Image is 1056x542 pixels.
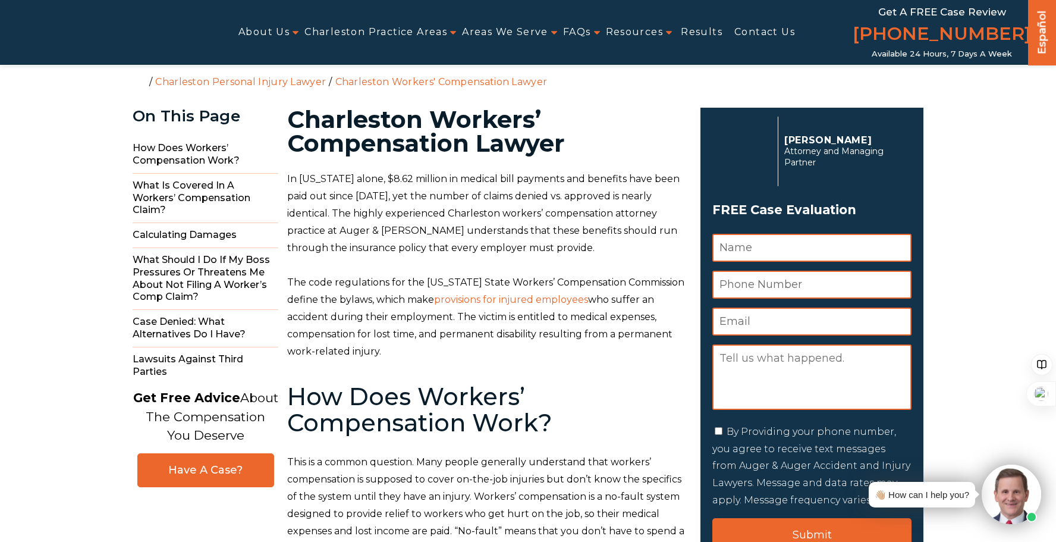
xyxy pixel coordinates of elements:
[133,248,278,310] span: What Should I Do If My Boss Pressures or Threatens Me About Not Filing a Worker’s Comp Claim?
[287,108,686,155] h1: Charleston Workers’ Compensation Lawyer
[133,389,278,445] p: About The Compensation You Deserve
[133,136,278,174] span: How Does Workers’ Compensation Work?
[304,19,447,46] a: Charleston Practice Areas
[712,271,912,299] input: Phone Number
[133,223,278,248] span: Calculating Damages
[133,108,278,125] div: On This Page
[681,19,722,46] a: Results
[712,121,772,181] img: Herbert Auger
[238,19,290,46] a: About Us
[606,19,664,46] a: Resources
[137,453,274,487] a: Have A Case?
[133,390,240,405] strong: Get Free Advice
[332,76,551,87] li: Charleston Workers' Compensation Lawyer
[287,274,686,360] p: The code regulations for the [US_STATE] State Workers’ Compensation Commission define the bylaws,...
[136,76,146,86] a: Home
[133,310,278,347] span: Case Denied: What Alternatives Do I Have?
[563,19,591,46] a: FAQs
[150,463,262,477] span: Have A Case?
[287,384,686,436] h2: How Does Workers’ Compensation Work?
[853,21,1031,49] a: [PHONE_NUMBER]
[872,49,1012,59] span: Available 24 Hours, 7 Days a Week
[133,174,278,223] span: What is Covered in a Workers’ Compensation Claim?
[712,308,912,336] input: Email
[784,134,905,146] p: [PERSON_NAME]
[712,426,910,506] label: By Providing your phone number, you agree to receive text messages from Auger & Auger Accident an...
[133,347,278,384] span: Lawsuits Against Third Parties
[155,76,326,87] a: Charleston Personal Injury Lawyer
[878,6,1006,18] span: Get a FREE Case Review
[875,487,969,503] div: 👋🏼 How can I help you?
[712,199,912,221] span: FREE Case Evaluation
[784,146,905,168] span: Attorney and Managing Partner
[434,294,588,305] a: provisions for injured employees
[287,171,686,256] p: In [US_STATE] alone, $8.62 million in medical bill payments and benefits have been paid out since...
[734,19,795,46] a: Contact Us
[7,19,181,46] img: Auger & Auger Accident and Injury Lawyers Logo
[982,465,1041,524] img: Intaker widget Avatar
[462,19,548,46] a: Areas We Serve
[712,234,912,262] input: Name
